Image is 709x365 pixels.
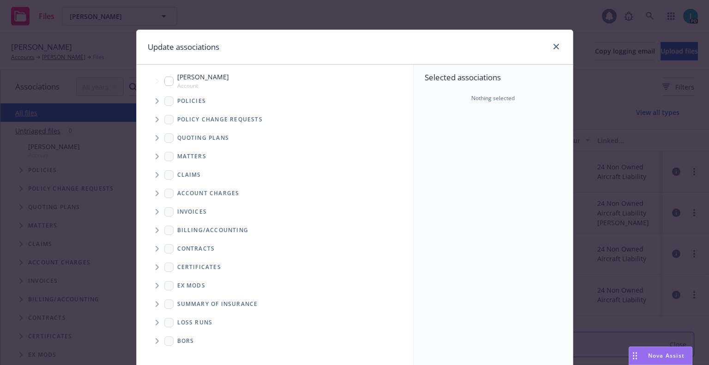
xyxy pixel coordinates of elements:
span: Matters [177,154,206,159]
span: Quoting plans [177,135,229,141]
h1: Update associations [148,41,219,53]
span: Policy change requests [177,117,263,122]
button: Nova Assist [629,347,692,365]
span: Contracts [177,246,215,251]
a: close [551,41,562,52]
div: Tree Example [137,70,413,221]
span: Account [177,82,229,90]
span: [PERSON_NAME] [177,72,229,82]
span: Invoices [177,209,207,215]
span: Claims [177,172,201,178]
div: Drag to move [629,347,641,365]
span: Nova Assist [648,352,685,359]
span: Policies [177,98,206,104]
span: Loss Runs [177,320,213,325]
span: Nothing selected [471,94,515,102]
span: Account charges [177,191,240,196]
span: BORs [177,338,194,344]
span: Ex Mods [177,283,205,288]
span: Billing/Accounting [177,227,249,233]
span: Selected associations [425,72,562,83]
span: Certificates [177,264,221,270]
span: Summary of insurance [177,301,258,307]
div: Folder Tree Example [137,221,413,350]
